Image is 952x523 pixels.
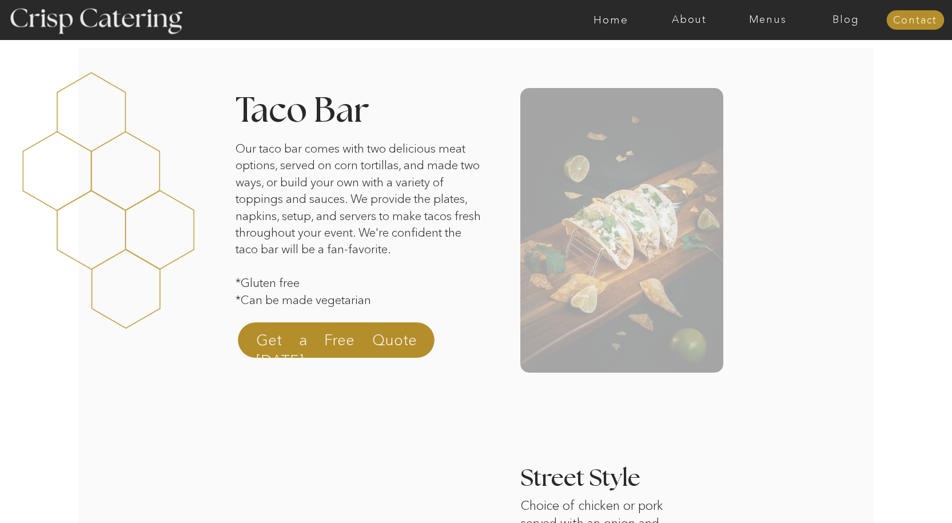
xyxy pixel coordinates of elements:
a: Home [572,14,650,26]
p: Our taco bar comes with two delicious meat options, served on corn tortillas, and made two ways, ... [236,140,485,318]
h3: Street Style [520,467,703,492]
a: Blog [807,14,885,26]
a: Get a Free Quote [DATE] [256,330,417,357]
a: Contact [886,15,944,26]
h2: Taco Bar [236,94,455,125]
a: Menus [728,14,807,26]
a: About [650,14,728,26]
